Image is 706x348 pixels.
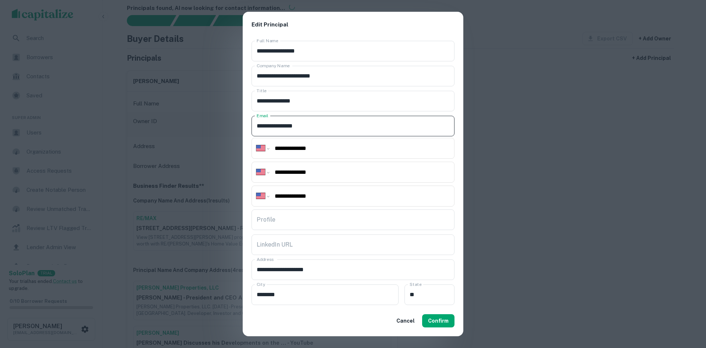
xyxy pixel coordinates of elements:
label: City [257,281,265,287]
button: Cancel [393,314,418,327]
label: Address [257,256,274,262]
label: State [410,281,421,287]
label: Title [257,87,267,94]
h2: Edit Principal [243,12,463,38]
label: Company Name [257,62,290,69]
button: Confirm [422,314,454,327]
label: Full Name [257,37,278,44]
iframe: Chat Widget [669,289,706,324]
label: Email [257,112,268,119]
